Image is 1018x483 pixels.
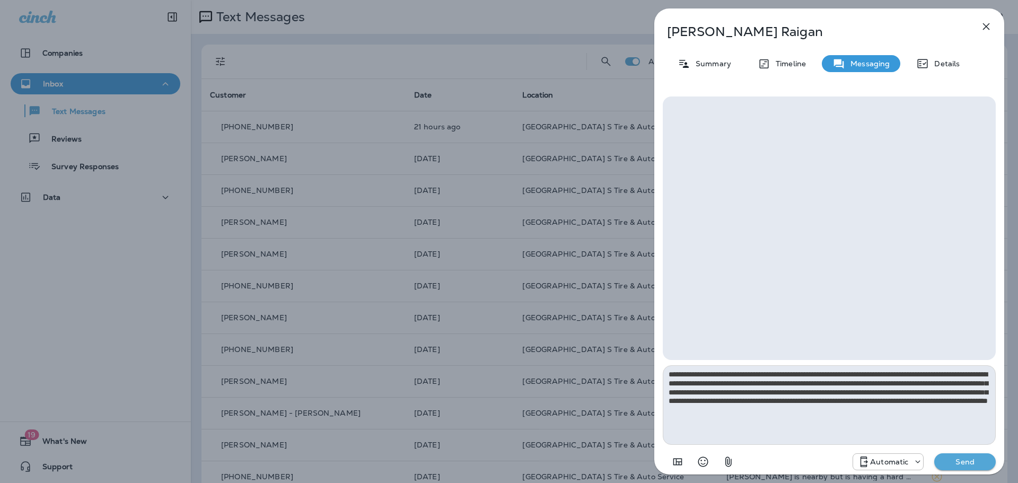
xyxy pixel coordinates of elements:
[870,458,908,466] p: Automatic
[934,453,996,470] button: Send
[845,59,890,68] p: Messaging
[667,451,688,472] button: Add in a premade template
[667,24,956,39] p: [PERSON_NAME] Raigan
[943,457,987,467] p: Send
[690,59,731,68] p: Summary
[929,59,960,68] p: Details
[692,451,714,472] button: Select an emoji
[770,59,806,68] p: Timeline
